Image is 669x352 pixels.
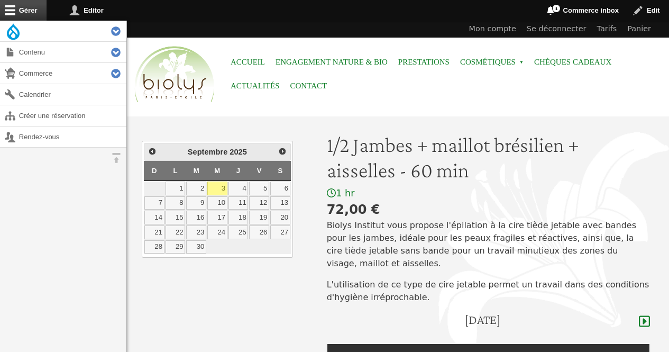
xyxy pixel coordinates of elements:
a: Prestations [398,50,450,74]
span: Septembre [188,148,228,156]
span: 1 [552,4,561,13]
a: 15 [166,211,186,224]
span: Mardi [194,167,199,175]
a: 27 [270,225,290,239]
a: 22 [166,225,186,239]
a: 3 [207,182,227,195]
a: 6 [270,182,290,195]
a: 21 [144,225,164,239]
a: 10 [207,196,227,210]
a: 25 [228,225,249,239]
span: Mercredi [214,167,220,175]
a: 1 [166,182,186,195]
a: 14 [144,211,164,224]
span: Vendredi [257,167,262,175]
span: Jeudi [236,167,240,175]
a: 12 [249,196,269,210]
span: Samedi [278,167,283,175]
span: Précédent [148,147,157,156]
a: 16 [186,211,206,224]
a: Engagement Nature & Bio [276,50,388,74]
a: 20 [270,211,290,224]
span: Dimanche [152,167,157,175]
a: 4 [228,182,249,195]
a: Chèques cadeaux [534,50,611,74]
a: Se déconnecter [521,21,592,38]
a: 28 [144,240,164,254]
a: 7 [144,196,164,210]
a: 23 [186,225,206,239]
a: 5 [249,182,269,195]
a: Accueil [231,50,265,74]
p: L'utilisation de ce type de cire jetable permet un travail dans des conditions d'hygiène irréproc... [327,278,650,304]
a: 9 [186,196,206,210]
a: Actualités [231,74,280,98]
a: Précédent [145,145,159,158]
a: 29 [166,240,186,254]
a: Tarifs [592,21,622,38]
a: 17 [207,211,227,224]
a: Mon compte [464,21,521,38]
img: Accueil [132,44,217,105]
span: Lundi [173,167,177,175]
a: 11 [228,196,249,210]
a: 24 [207,225,227,239]
a: 8 [166,196,186,210]
a: 18 [228,211,249,224]
a: Contact [290,74,327,98]
h1: 1/2 Jambes + maillot brésilien + aisselles - 60 min [327,132,650,183]
div: 1 hr [327,187,650,200]
a: 30 [186,240,206,254]
span: Suivant [278,147,287,156]
a: 26 [249,225,269,239]
div: 72,00 € [327,200,650,219]
span: Cosmétiques [460,50,524,74]
span: 2025 [230,148,247,156]
a: 19 [249,211,269,224]
a: 2 [186,182,206,195]
h4: [DATE] [465,312,500,328]
a: Suivant [275,145,289,158]
a: 13 [270,196,290,210]
button: Orientation horizontale [106,148,126,168]
header: Entête du site [127,21,669,111]
a: Panier [622,21,656,38]
p: Biolys Institut vous propose l'épilation à la cire tiède jetable avec bandes pour les jambes, idé... [327,219,650,270]
span: » [519,60,524,65]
